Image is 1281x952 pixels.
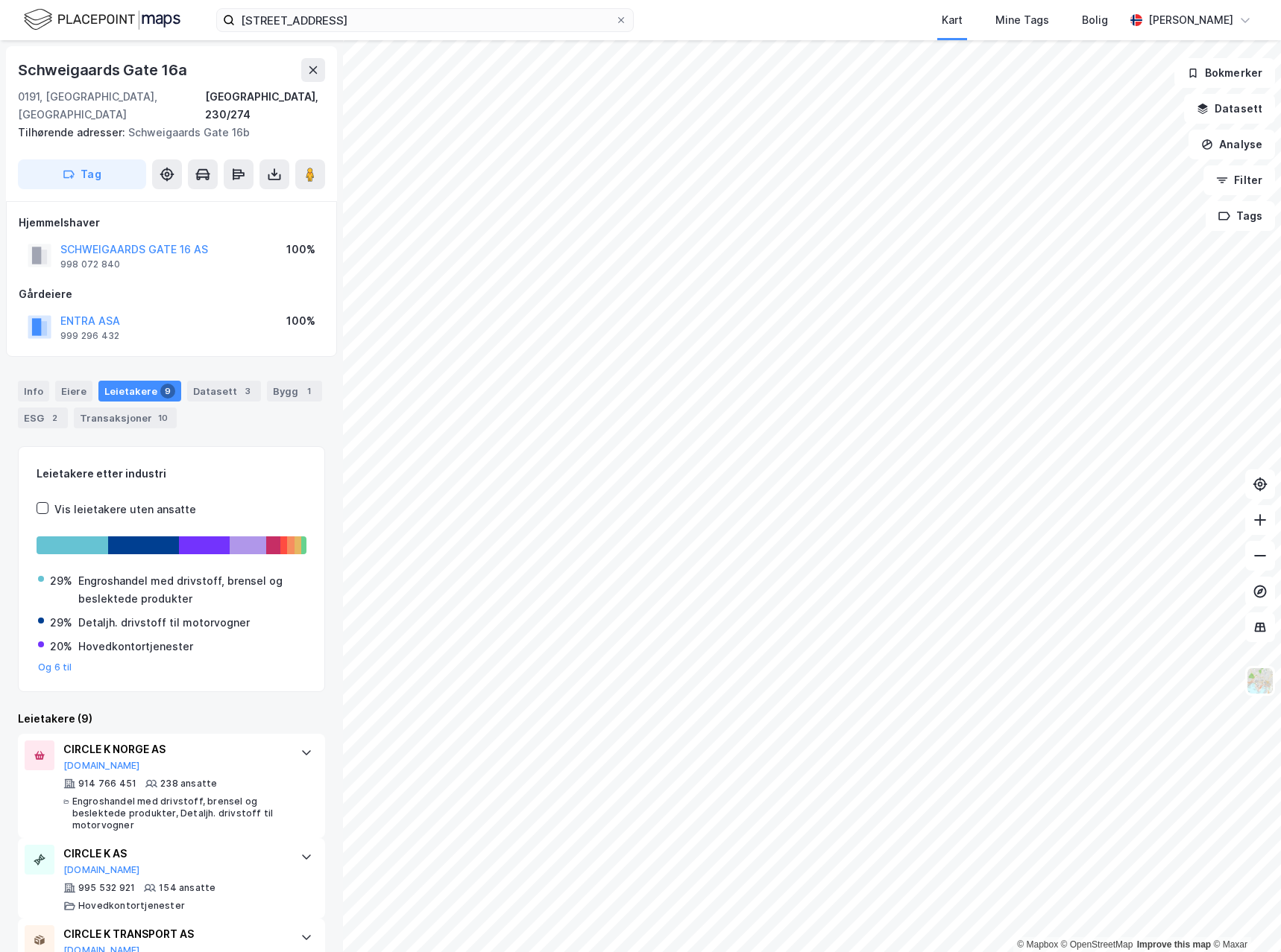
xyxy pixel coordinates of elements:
[37,465,306,483] div: Leietakere etter industri
[50,638,72,656] div: 20%
[18,381,49,402] div: Info
[235,9,615,31] input: Søk på adresse, matrikkel, gårdeiere, leietakere eller personer
[160,384,175,399] div: 9
[74,407,177,428] div: Transaksjoner
[78,638,193,656] div: Hovedkontortjenester
[942,11,963,29] div: Kart
[19,214,324,232] div: Hjemmelshaver
[187,381,261,402] div: Datasett
[1137,939,1211,950] a: Improve this map
[24,7,180,33] img: logo.f888ab2527a4732fd821a326f86c7f29.svg
[160,778,217,790] div: 238 ansatte
[301,384,316,399] div: 1
[63,864,140,876] button: [DOMAIN_NAME]
[240,384,255,399] div: 3
[155,410,171,425] div: 10
[72,796,286,831] div: Engroshandel med drivstoff, brensel og beslektede produkter, Detaljh. drivstoff til motorvogner
[1082,11,1108,29] div: Bolig
[1189,130,1275,159] button: Analyse
[55,381,92,402] div: Eiere
[47,410,62,425] div: 2
[995,11,1049,29] div: Mine Tags
[205,88,325,124] div: [GEOGRAPHIC_DATA], 230/274
[1174,58,1275,88] button: Bokmerker
[63,740,286,758] div: CIRCLE K NORGE AS
[1203,165,1275,195] button: Filter
[267,381,322,402] div: Bygg
[78,882,135,894] div: 995 532 921
[78,900,185,912] div: Hovedkontortjenester
[78,572,305,608] div: Engroshandel med drivstoff, brensel og beslektede produkter
[18,58,190,82] div: Schweigaards Gate 16a
[78,778,136,790] div: 914 766 451
[1206,201,1275,231] button: Tags
[54,501,196,518] div: Vis leietakere uten ansatte
[18,159,146,189] button: Tag
[18,88,205,124] div: 0191, [GEOGRAPHIC_DATA], [GEOGRAPHIC_DATA]
[1206,880,1281,952] iframe: Chat Widget
[1206,880,1281,952] div: Kontrollprogram for chat
[1184,94,1275,124] button: Datasett
[19,285,324,303] div: Gårdeiere
[50,614,72,632] div: 29%
[60,330,119,342] div: 999 296 432
[63,845,286,863] div: CIRCLE K AS
[60,258,120,270] div: 998 072 840
[63,925,286,943] div: CIRCLE K TRANSPORT AS
[1061,939,1133,950] a: OpenStreetMap
[1148,11,1233,29] div: [PERSON_NAME]
[63,760,140,772] button: [DOMAIN_NAME]
[78,614,250,632] div: Detaljh. drivstoff til motorvogner
[286,312,315,330] div: 100%
[18,407,68,428] div: ESG
[38,661,72,673] button: Og 6 til
[1017,939,1058,950] a: Mapbox
[50,572,72,590] div: 29%
[18,710,325,728] div: Leietakere (9)
[159,882,215,894] div: 154 ansatte
[18,126,128,139] span: Tilhørende adresser:
[1246,667,1274,695] img: Z
[286,241,315,258] div: 100%
[18,124,313,142] div: Schweigaards Gate 16b
[98,381,181,402] div: Leietakere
